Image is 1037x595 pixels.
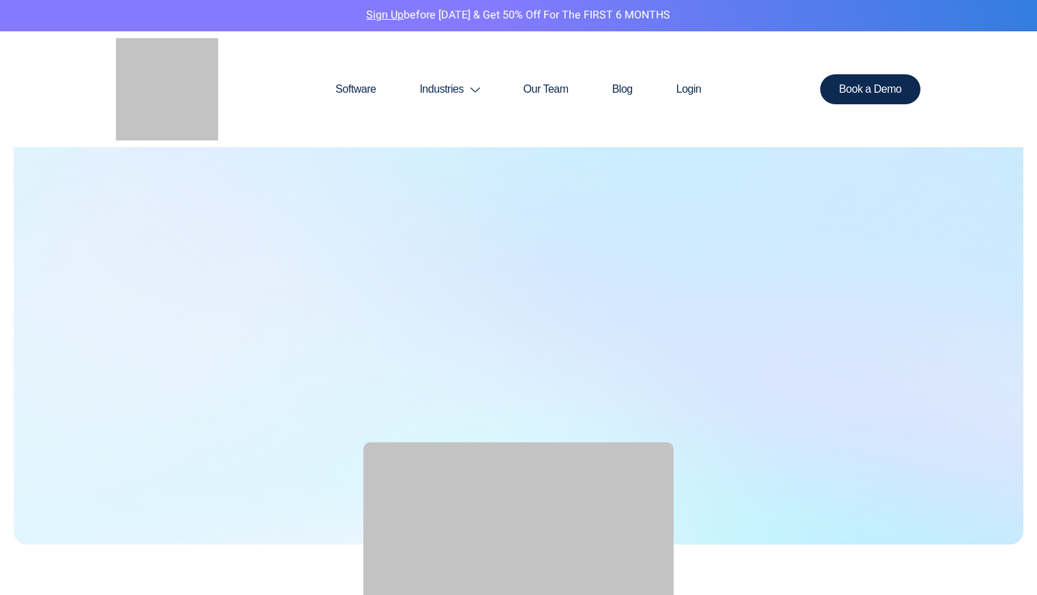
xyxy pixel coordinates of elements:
a: Software [314,57,397,122]
a: Login [655,57,723,122]
span: Book a Demo [839,84,902,95]
a: Sign Up [366,7,404,23]
a: Book a Demo [820,74,921,104]
a: Blog [590,57,655,122]
a: Our Team [502,57,590,122]
p: before [DATE] & Get 50% Off for the FIRST 6 MONTHS [10,7,1027,25]
a: Industries [397,57,501,122]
